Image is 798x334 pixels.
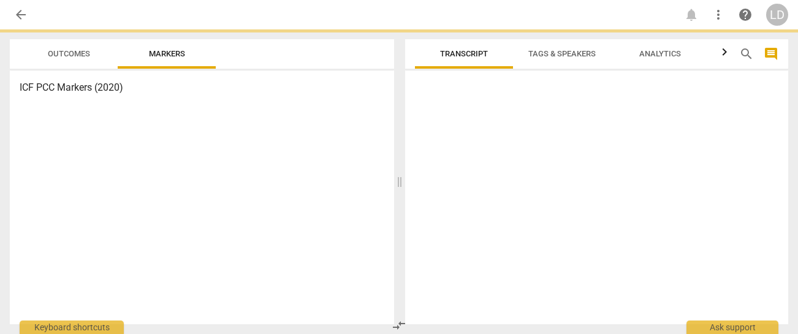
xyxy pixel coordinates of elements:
[761,44,781,64] button: Show/Hide comments
[734,4,756,26] a: Help
[766,4,788,26] button: LD
[737,44,756,64] button: Search
[528,49,596,58] span: Tags & Speakers
[48,49,90,58] span: Outcomes
[639,49,681,58] span: Analytics
[764,47,778,61] span: comment
[13,7,28,22] span: arrow_back
[739,47,754,61] span: search
[149,49,185,58] span: Markers
[440,49,488,58] span: Transcript
[20,80,384,95] h3: ICF PCC Markers (2020)
[20,321,124,334] div: Keyboard shortcuts
[686,321,778,334] div: Ask support
[392,318,406,333] span: compare_arrows
[711,7,726,22] span: more_vert
[738,7,753,22] span: help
